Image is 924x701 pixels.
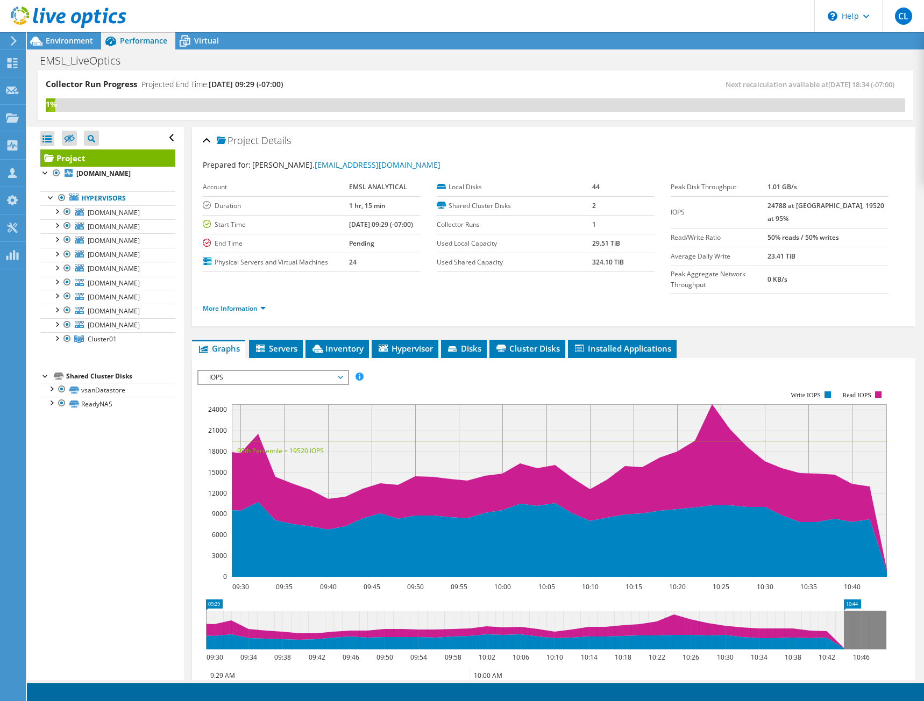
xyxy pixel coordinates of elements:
text: 09:34 [240,653,257,662]
span: [DATE] 09:29 (-07:00) [209,79,283,89]
span: [DOMAIN_NAME] [88,222,140,231]
b: 0 KB/s [767,275,787,284]
text: 09:55 [450,582,467,591]
a: [DOMAIN_NAME] [40,262,175,276]
text: 10:38 [784,653,801,662]
text: 09:46 [342,653,359,662]
span: Environment [46,35,93,46]
b: 44 [592,182,600,191]
text: 3000 [212,551,227,560]
span: [PERSON_NAME], [252,160,440,170]
label: Average Daily Write [671,251,767,262]
text: 0 [223,572,227,581]
text: 09:42 [308,653,325,662]
a: [DOMAIN_NAME] [40,233,175,247]
b: [DOMAIN_NAME] [76,169,131,178]
text: 09:54 [410,653,427,662]
h1: EMSL_LiveOptics [35,55,137,67]
a: [DOMAIN_NAME] [40,304,175,318]
a: [DOMAIN_NAME] [40,248,175,262]
a: [DOMAIN_NAME] [40,276,175,290]
text: 09:50 [376,653,393,662]
text: 10:42 [818,653,835,662]
text: 95th Percentile = 19520 IOPS [237,446,324,455]
text: Write IOPS [791,391,821,399]
text: 10:35 [800,582,816,591]
label: Peak Aggregate Network Throughput [671,269,767,290]
a: [DOMAIN_NAME] [40,290,175,304]
text: 09:40 [319,582,336,591]
b: Pending [349,239,374,248]
text: 09:58 [444,653,461,662]
text: 09:38 [274,653,290,662]
span: [DOMAIN_NAME] [88,236,140,245]
label: IOPS [671,207,767,218]
a: More Information [203,304,266,313]
text: 10:30 [756,582,773,591]
label: Local Disks [437,182,593,192]
a: Hypervisors [40,191,175,205]
span: Virtual [194,35,219,46]
text: 12000 [208,489,227,498]
h4: Projected End Time: [141,78,283,90]
text: 10:10 [546,653,563,662]
text: 10:14 [580,653,597,662]
text: 10:46 [852,653,869,662]
span: [DOMAIN_NAME] [88,208,140,217]
b: 2 [592,201,596,210]
text: 10:15 [625,582,642,591]
label: Prepared for: [203,160,251,170]
span: IOPS [204,371,342,384]
b: 24 [349,257,357,267]
span: Cluster Disks [495,343,560,354]
span: [DATE] 18:34 (-07:00) [828,80,894,89]
text: 10:06 [512,653,529,662]
text: 10:00 [494,582,510,591]
text: 10:05 [538,582,555,591]
span: Details [261,134,291,147]
text: 10:25 [712,582,729,591]
b: EMSL ANALYTICAL [349,182,407,191]
b: [DATE] 09:29 (-07:00) [349,220,413,229]
span: Hypervisor [377,343,433,354]
text: 18000 [208,447,227,456]
text: 09:30 [232,582,248,591]
span: Graphs [197,343,240,354]
text: 24000 [208,405,227,414]
a: Project [40,149,175,167]
text: 09:30 [206,653,223,662]
text: 09:35 [275,582,292,591]
text: 6000 [212,530,227,539]
svg: \n [828,11,837,21]
text: 10:18 [614,653,631,662]
span: [DOMAIN_NAME] [88,292,140,302]
a: Cluster01 [40,332,175,346]
label: Used Shared Capacity [437,257,593,268]
b: 24788 at [GEOGRAPHIC_DATA], 19520 at 95% [767,201,884,223]
b: 23.41 TiB [767,252,795,261]
text: 10:40 [843,582,860,591]
span: Servers [254,343,297,354]
span: Cluster01 [88,334,117,344]
text: 21000 [208,426,227,435]
text: 10:02 [478,653,495,662]
text: Read IOPS [842,391,871,399]
text: 10:20 [669,582,685,591]
b: 1 hr, 15 min [349,201,386,210]
span: [DOMAIN_NAME] [88,306,140,316]
label: Account [203,182,349,192]
text: 10:26 [682,653,699,662]
label: Duration [203,201,349,211]
div: 1% [46,98,55,110]
text: 09:45 [363,582,380,591]
text: 09:50 [407,582,423,591]
span: Inventory [311,343,364,354]
label: Physical Servers and Virtual Machines [203,257,349,268]
a: ReadyNAS [40,397,175,411]
span: Disks [446,343,481,354]
span: [DOMAIN_NAME] [88,278,140,288]
b: 1 [592,220,596,229]
span: Performance [120,35,167,46]
text: 15000 [208,468,227,477]
b: 1.01 GB/s [767,182,797,191]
